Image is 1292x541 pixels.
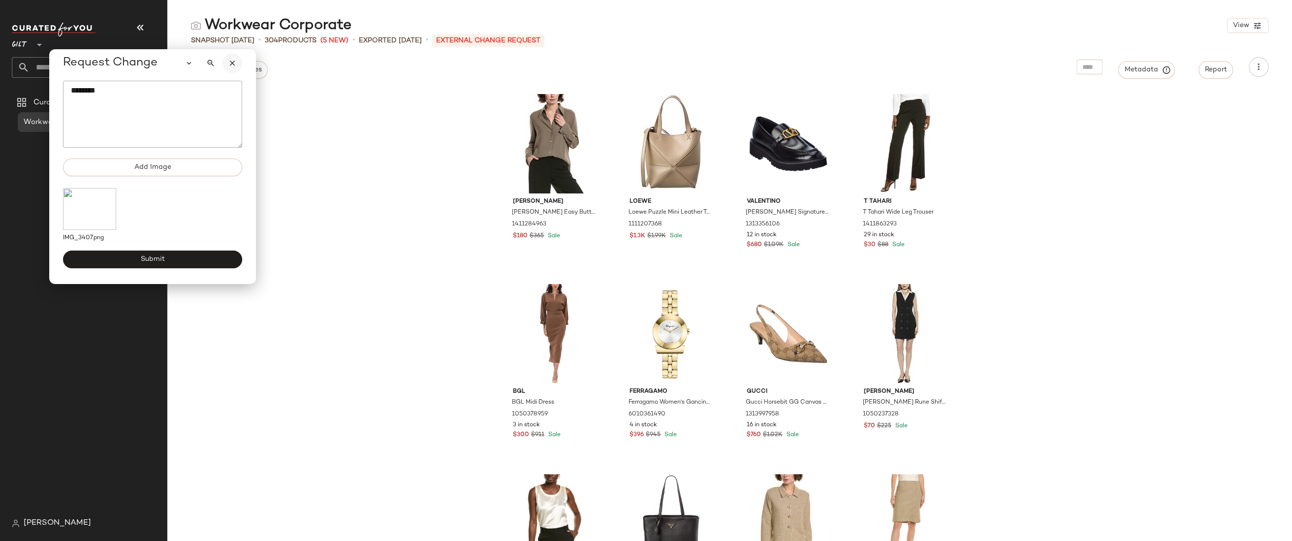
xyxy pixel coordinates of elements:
[622,284,721,383] img: 6010361490_RLLDTH.jpg
[426,34,428,46] span: •
[862,398,945,407] span: [PERSON_NAME] Rune Shift Dress
[512,398,554,407] span: BGL Midi Dress
[134,163,171,171] span: Add Image
[191,21,201,31] img: svg%3e
[191,16,351,35] div: Workwear Corporate
[863,387,946,396] span: [PERSON_NAME]
[24,117,98,128] span: Workwear Corporate
[512,410,548,419] span: 1050378959
[863,197,946,206] span: T Tahari
[862,208,933,217] span: T Tahari Wide Leg Trouser
[512,208,595,217] span: [PERSON_NAME] Easy Button Blouse
[513,431,529,440] span: $300
[646,431,661,440] span: $945
[630,421,657,430] span: 4 in stock
[505,94,604,193] img: 1411284963_RLLATH.jpg
[513,232,528,241] span: $180
[629,220,662,229] span: 1111207368
[747,421,777,430] span: 16 in stock
[747,241,762,250] span: $680
[191,35,254,46] span: Snapshot [DATE]
[12,519,20,527] img: svg%3e
[863,241,875,250] span: $30
[24,517,91,529] span: [PERSON_NAME]
[862,410,898,419] span: 1050237328
[764,241,784,250] span: $1.09K
[855,94,954,193] img: 1411863293_RLLDTH.jpg
[630,431,644,440] span: $396
[630,197,713,206] span: Loewe
[1204,66,1227,74] span: Report
[855,284,954,383] img: 1050237328_RLLATH.jpg
[893,423,907,429] span: Sale
[877,241,888,250] span: $88
[629,208,712,217] span: Loewe Puzzle Mini Leather Tote
[63,159,242,176] button: Add Image
[1232,22,1249,30] span: View
[630,232,645,241] span: $1.3K
[747,431,761,440] span: $760
[747,387,830,396] span: Gucci
[746,398,829,407] span: Gucci Horsebit GG Canvas Slingback Pump
[352,34,355,46] span: •
[630,387,713,396] span: Ferragamo
[320,35,348,46] span: (5 New)
[1198,61,1233,79] button: Report
[265,35,316,46] div: Products
[786,242,800,248] span: Sale
[668,233,682,239] span: Sale
[530,232,544,241] span: $365
[739,94,838,193] img: 1313356106_RLLDTH.jpg
[746,208,829,217] span: [PERSON_NAME] Signature Leather Loafer
[622,94,721,193] img: 1111207368_RLLATH.jpg
[629,410,665,419] span: 6010361490
[763,431,783,440] span: $1.02K
[862,220,896,229] span: 1411863293
[746,410,779,419] span: 1313997958
[863,231,894,240] span: 29 in stock
[785,432,799,438] span: Sale
[513,387,596,396] span: BGL
[432,34,544,47] p: External Change Request
[647,232,666,241] span: $1.99K
[747,231,777,240] span: 12 in stock
[747,197,830,206] span: Valentino
[12,23,95,36] img: cfy_white_logo.C9jOOHJF.svg
[505,284,604,383] img: 1050378959_RLLDTH.jpg
[629,398,712,407] span: Ferragamo Women's Gancino Watch
[1124,65,1169,74] span: Metadata
[890,242,904,248] span: Sale
[531,431,544,440] span: $911
[513,197,596,206] span: [PERSON_NAME]
[1118,61,1175,79] button: Metadata
[877,422,891,431] span: $225
[359,35,422,46] p: Exported [DATE]
[546,432,561,438] span: Sale
[512,220,546,229] span: 1411284963
[258,34,261,46] span: •
[739,284,838,383] img: 1313997958_RLLDTH.jpg
[513,421,540,430] span: 3 in stock
[746,220,780,229] span: 1313356106
[863,422,875,431] span: $70
[662,432,677,438] span: Sale
[546,233,560,239] span: Sale
[33,97,69,108] span: Curations
[265,37,278,44] span: 304
[1227,18,1268,33] button: View
[12,33,28,51] span: Gilt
